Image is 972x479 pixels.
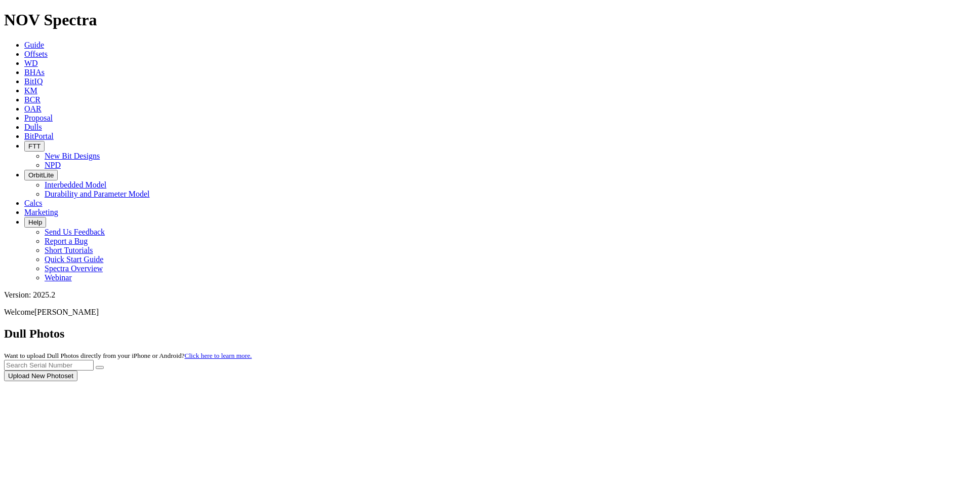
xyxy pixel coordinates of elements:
button: Upload New Photoset [4,371,77,381]
a: Durability and Parameter Model [45,190,150,198]
a: Spectra Overview [45,264,103,273]
h2: Dull Photos [4,327,968,341]
a: KM [24,86,37,95]
button: OrbitLite [24,170,58,180]
small: Want to upload Dull Photos directly from your iPhone or Android? [4,352,252,359]
a: Dulls [24,123,42,131]
input: Search Serial Number [4,360,94,371]
a: Calcs [24,199,43,207]
a: WD [24,59,38,67]
p: Welcome [4,308,968,317]
a: NPD [45,161,61,169]
a: Webinar [45,273,72,282]
a: BitPortal [24,132,54,140]
a: BitIQ [24,77,43,86]
a: Marketing [24,208,58,216]
a: Offsets [24,50,48,58]
button: Help [24,217,46,228]
a: OAR [24,104,42,113]
span: [PERSON_NAME] [34,308,99,316]
a: Quick Start Guide [45,255,103,264]
div: Version: 2025.2 [4,290,968,300]
a: BHAs [24,68,45,77]
a: Click here to learn more. [185,352,252,359]
a: BCR [24,95,40,104]
a: Interbedded Model [45,180,106,189]
a: Proposal [24,114,53,122]
a: Short Tutorials [45,246,93,254]
a: Report a Bug [45,237,88,245]
button: FTT [24,141,45,152]
span: Help [28,218,42,226]
a: Send Us Feedback [45,228,105,236]
a: New Bit Designs [45,152,100,160]
span: OrbitLite [28,171,54,179]
a: Guide [24,41,44,49]
span: FTT [28,142,40,150]
h1: NOV Spectra [4,11,968,29]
